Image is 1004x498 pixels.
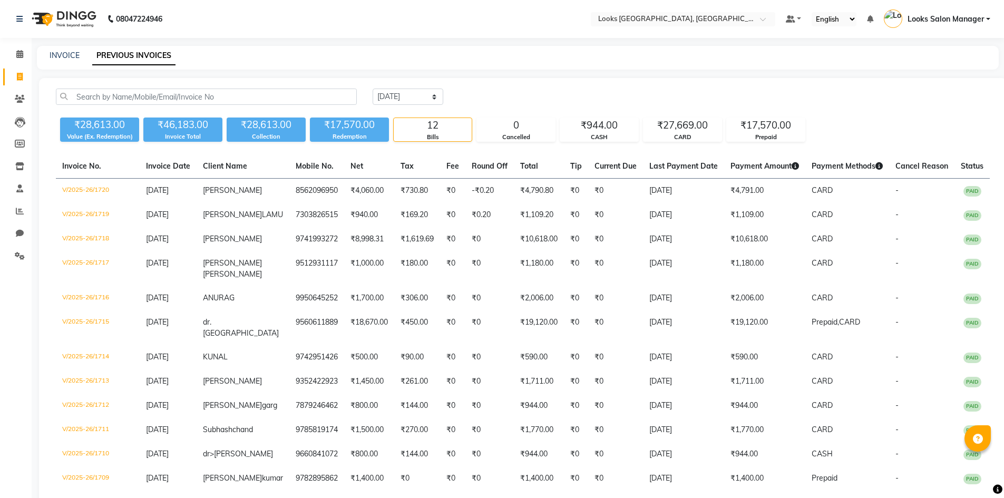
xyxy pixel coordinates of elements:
span: PAID [963,450,981,460]
td: ₹1,711.00 [514,369,564,394]
span: Tax [401,161,414,171]
span: [PERSON_NAME] [203,376,262,386]
td: ₹2,006.00 [724,286,805,310]
td: ₹0 [440,466,465,491]
td: ₹0 [564,203,588,227]
td: ₹4,791.00 [724,179,805,203]
td: -₹0.20 [465,179,514,203]
div: CASH [560,133,638,142]
td: ₹0 [465,310,514,345]
div: Redemption [310,132,389,141]
td: ₹0 [440,394,465,418]
div: 12 [394,118,472,133]
td: ₹0 [588,251,643,286]
span: Subhash [203,425,232,434]
td: ₹8,998.31 [344,227,394,251]
td: [DATE] [643,418,724,442]
a: INVOICE [50,51,80,60]
span: CARD [839,317,860,327]
span: [DATE] [146,317,169,327]
span: dr. [GEOGRAPHIC_DATA] [203,317,279,338]
td: ₹1,180.00 [514,251,564,286]
td: 8562096950 [289,179,344,203]
td: 9785819174 [289,418,344,442]
input: Search by Name/Mobile/Email/Invoice No [56,89,357,105]
td: ₹90.00 [394,345,440,369]
span: garg [262,401,277,410]
span: CASH [812,449,833,458]
td: ₹0 [465,227,514,251]
td: ₹0 [564,442,588,466]
td: ₹730.80 [394,179,440,203]
span: Invoice Date [146,161,190,171]
span: Prepaid [812,473,837,483]
span: [DATE] [146,234,169,243]
td: ₹590.00 [724,345,805,369]
div: 0 [477,118,555,133]
td: ₹0 [564,369,588,394]
span: CARD [812,234,833,243]
span: [PERSON_NAME] [203,401,262,410]
span: PAID [963,318,981,328]
td: [DATE] [643,286,724,310]
td: V/2025-26/1713 [56,369,140,394]
div: ₹27,669.00 [644,118,722,133]
td: ₹0 [440,442,465,466]
td: ₹590.00 [514,345,564,369]
td: ₹0 [440,227,465,251]
span: PAID [963,294,981,304]
b: 08047224946 [116,4,162,34]
span: [DATE] [146,473,169,483]
td: ₹944.00 [724,442,805,466]
span: Total [520,161,538,171]
span: - [895,258,899,268]
td: [DATE] [643,394,724,418]
td: ₹0 [465,466,514,491]
span: PAID [963,474,981,484]
td: ₹0 [564,286,588,310]
td: ₹0.20 [465,203,514,227]
div: Bills [394,133,472,142]
td: ₹0 [440,203,465,227]
td: ₹0 [588,286,643,310]
span: [DATE] [146,293,169,302]
span: - [895,449,899,458]
span: CARD [812,293,833,302]
td: ₹4,060.00 [344,179,394,203]
td: ₹270.00 [394,418,440,442]
td: 9741993272 [289,227,344,251]
span: CARD [812,352,833,362]
span: - [895,210,899,219]
span: CARD [812,185,833,195]
span: [DATE] [146,352,169,362]
td: ₹0 [465,345,514,369]
span: PAID [963,377,981,387]
div: ₹46,183.00 [143,118,222,132]
div: CARD [644,133,722,142]
span: [DATE] [146,210,169,219]
td: [DATE] [643,179,724,203]
div: ₹944.00 [560,118,638,133]
span: PAID [963,425,981,436]
td: ₹450.00 [394,310,440,345]
td: ₹944.00 [724,394,805,418]
div: Invoice Total [143,132,222,141]
span: LAMU [262,210,283,219]
td: ₹0 [394,466,440,491]
td: ₹1,400.00 [514,466,564,491]
td: ₹0 [440,345,465,369]
td: ₹180.00 [394,251,440,286]
span: [DATE] [146,376,169,386]
span: Last Payment Date [649,161,718,171]
span: PAID [963,259,981,269]
td: ₹0 [588,394,643,418]
td: ₹18,670.00 [344,310,394,345]
span: Payment Methods [812,161,883,171]
span: CARD [812,210,833,219]
span: - [895,317,899,327]
td: ₹0 [465,394,514,418]
td: ₹0 [564,394,588,418]
td: ₹0 [588,466,643,491]
span: PAID [963,186,981,197]
td: ₹1,619.69 [394,227,440,251]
